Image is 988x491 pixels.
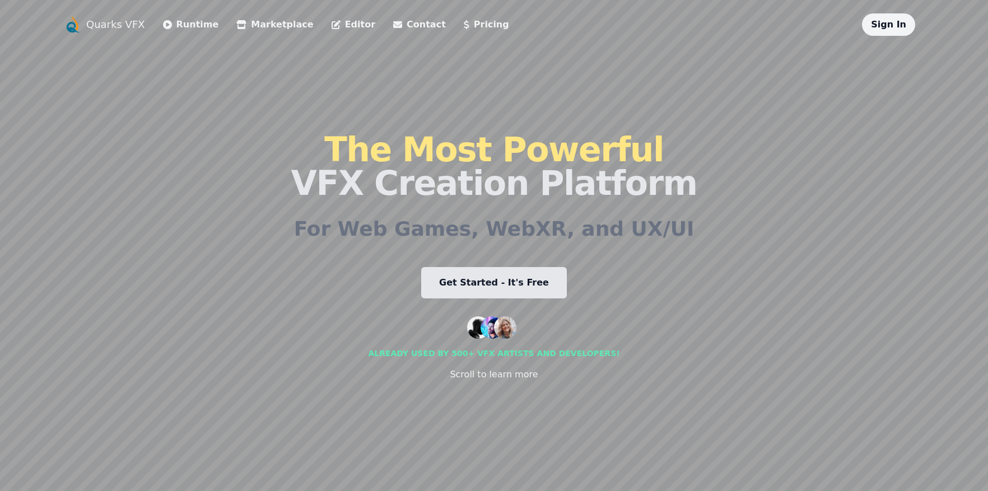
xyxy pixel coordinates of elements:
[236,18,313,31] a: Marketplace
[324,130,664,169] span: The Most Powerful
[294,218,695,240] h2: For Web Games, WebXR, and UX/UI
[464,18,509,31] a: Pricing
[86,17,145,32] a: Quarks VFX
[421,267,567,298] a: Get Started - It's Free
[494,316,516,339] img: customer 3
[368,348,619,359] div: Already used by 500+ vfx artists and developers!
[481,316,503,339] img: customer 2
[163,18,219,31] a: Runtime
[291,133,697,200] h1: VFX Creation Platform
[871,19,906,30] a: Sign In
[393,18,446,31] a: Contact
[332,18,375,31] a: Editor
[467,316,490,339] img: customer 1
[450,368,538,381] div: Scroll to learn more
